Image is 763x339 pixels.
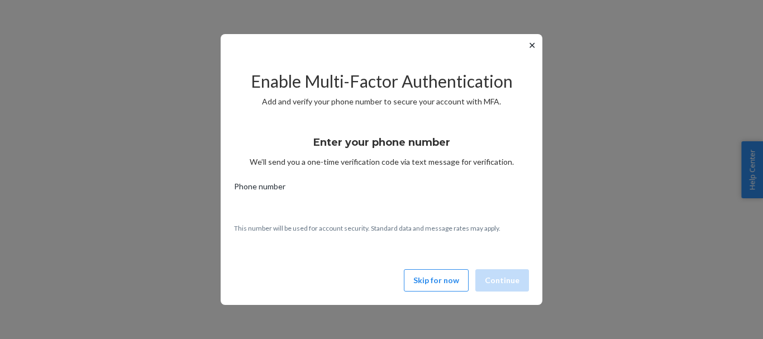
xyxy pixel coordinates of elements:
button: Skip for now [404,269,469,292]
h3: Enter your phone number [313,135,450,150]
div: We’ll send you a one-time verification code via text message for verification. [234,126,529,168]
button: Continue [475,269,529,292]
p: Add and verify your phone number to secure your account with MFA. [234,96,529,107]
p: This number will be used for account security. Standard data and message rates may apply. [234,223,529,233]
button: ✕ [526,39,538,52]
h2: Enable Multi-Factor Authentication [234,72,529,90]
span: Phone number [234,181,285,197]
